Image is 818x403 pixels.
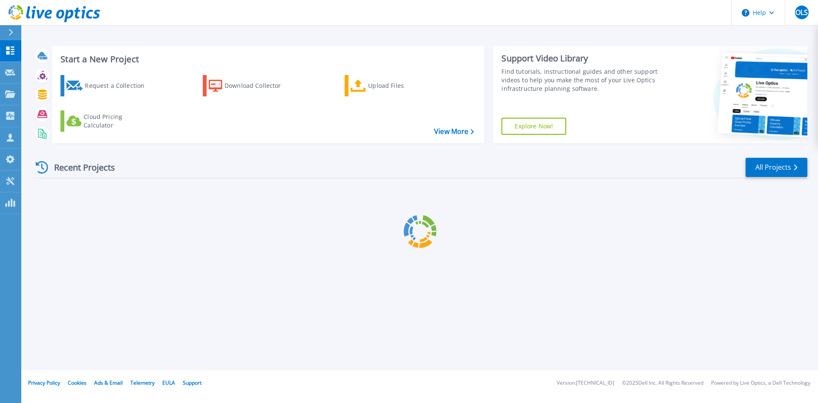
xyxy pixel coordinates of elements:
a: Request a Collection [60,75,156,96]
div: Find tutorials, instructional guides and other support videos to help you make the most of your L... [501,67,662,93]
a: Upload Files [345,75,440,96]
a: Support [183,379,202,386]
a: Download Collector [203,75,298,96]
a: Privacy Policy [28,379,60,386]
a: Cloud Pricing Calculator [60,110,156,132]
span: OLS [795,9,808,16]
a: Cookies [68,379,86,386]
li: Version: [TECHNICAL_ID] [557,380,614,386]
div: Request a Collection [85,77,153,94]
div: Cloud Pricing Calculator [84,113,152,130]
a: Explore Now! [501,118,566,135]
h3: Start a New Project [60,55,474,64]
a: View More [434,128,474,136]
div: Support Video Library [501,53,662,64]
a: EULA [162,379,175,386]
li: Powered by Live Optics, a Dell Technology [711,380,810,386]
li: © 2025 Dell Inc. All Rights Reserved [622,380,703,386]
a: All Projects [746,158,807,177]
div: Download Collector [225,77,293,94]
div: Upload Files [368,77,436,94]
div: Recent Projects [33,157,127,178]
a: Telemetry [130,379,155,386]
a: Ads & Email [94,379,123,386]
